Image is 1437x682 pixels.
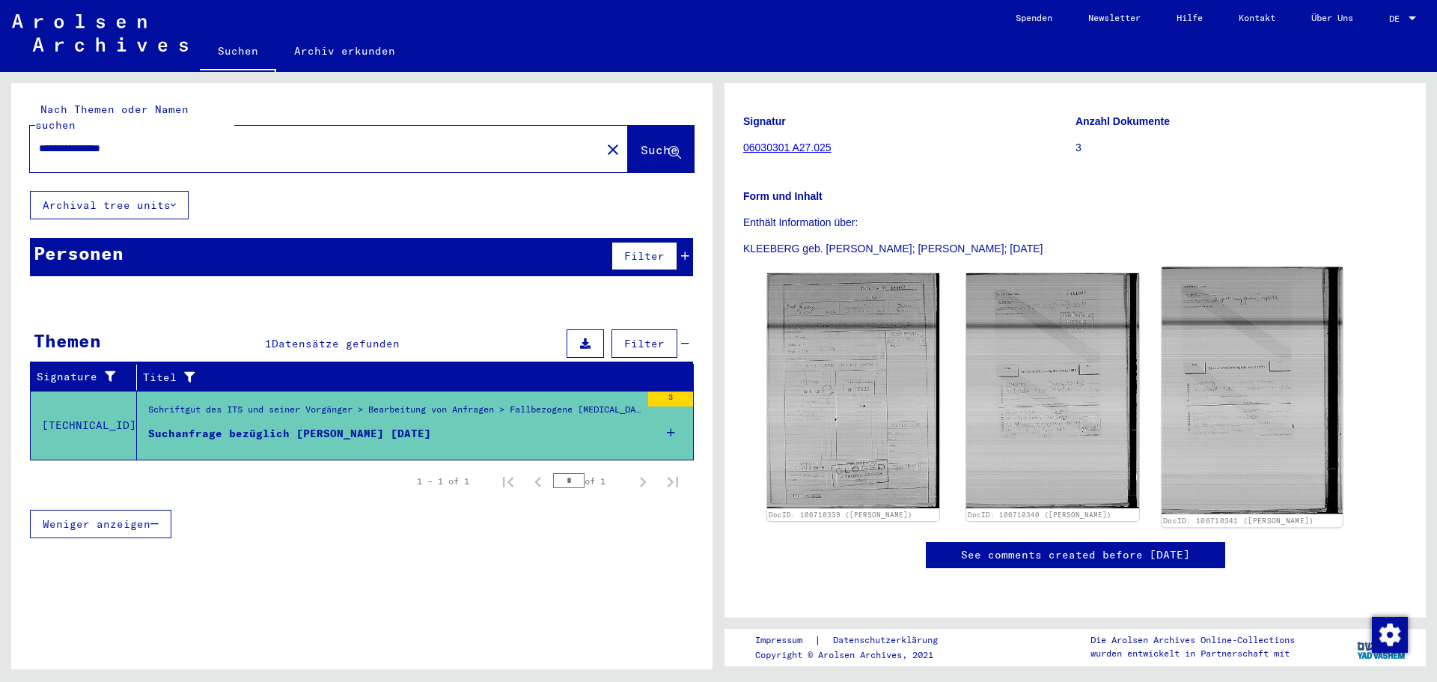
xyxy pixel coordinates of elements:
[624,249,665,263] span: Filter
[598,134,628,164] button: Clear
[767,273,939,508] img: 001.jpg
[12,14,188,52] img: Arolsen_neg.svg
[1076,115,1170,127] b: Anzahl Dokumente
[30,191,189,219] button: Archival tree units
[37,365,140,389] div: Signature
[624,337,665,350] span: Filter
[265,337,272,350] span: 1
[628,466,658,496] button: Next page
[966,273,1138,508] img: 001.jpg
[743,115,786,127] b: Signatur
[961,547,1190,563] a: See comments created before [DATE]
[43,517,150,531] span: Weniger anzeigen
[1372,617,1408,653] img: Zustimmung ändern
[1090,647,1295,660] p: wurden entwickelt in Partnerschaft mit
[755,633,956,648] div: |
[648,392,693,407] div: 3
[276,33,413,69] a: Archiv erkunden
[641,142,678,157] span: Suche
[37,369,125,385] div: Signature
[658,466,688,496] button: Last page
[200,33,276,72] a: Suchen
[417,475,469,488] div: 1 – 1 of 1
[493,466,523,496] button: First page
[143,370,664,386] div: Titel
[755,633,814,648] a: Impressum
[1162,267,1343,514] img: 001.jpg
[611,329,677,358] button: Filter
[34,240,123,267] div: Personen
[31,391,137,460] td: [TECHNICAL_ID]
[553,474,628,488] div: of 1
[1090,633,1295,647] p: Die Arolsen Archives Online-Collections
[1163,516,1314,525] a: DocID: 106710341 ([PERSON_NAME])
[769,511,912,519] a: DocID: 106710339 ([PERSON_NAME])
[35,103,189,132] mat-label: Nach Themen oder Namen suchen
[743,141,832,153] a: 06030301 A27.025
[968,511,1111,519] a: DocID: 106710340 ([PERSON_NAME])
[821,633,956,648] a: Datenschutzerklärung
[1371,616,1407,652] div: Zustimmung ändern
[148,403,641,424] div: Schriftgut des ITS und seiner Vorgänger > Bearbeitung von Anfragen > Fallbezogene [MEDICAL_DATA] ...
[628,126,694,172] button: Suche
[743,190,823,202] b: Form und Inhalt
[272,337,400,350] span: Datensätze gefunden
[1076,140,1407,156] p: 3
[755,648,956,662] p: Copyright © Arolsen Archives, 2021
[34,327,101,354] div: Themen
[30,510,171,538] button: Weniger anzeigen
[143,365,679,389] div: Titel
[523,466,553,496] button: Previous page
[1354,628,1410,666] img: yv_logo.png
[604,141,622,159] mat-icon: close
[743,241,1407,257] p: KLEEBERG geb. [PERSON_NAME]; [PERSON_NAME]; [DATE]
[743,215,1407,231] p: Enthält Information über:
[148,426,431,442] div: Suchanfrage bezüglich [PERSON_NAME] [DATE]
[611,242,677,270] button: Filter
[1389,13,1406,24] span: DE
